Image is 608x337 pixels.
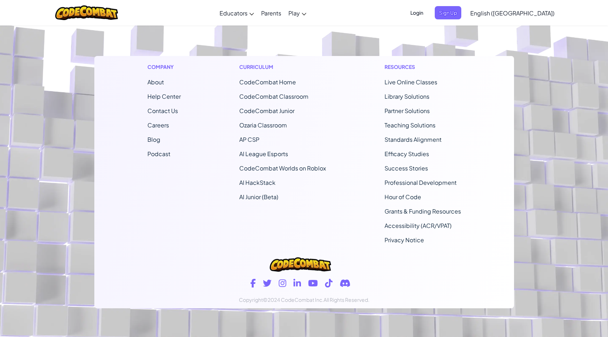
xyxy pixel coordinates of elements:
a: CodeCombat Worlds on Roblox [239,164,326,172]
h1: Resources [385,63,461,71]
span: English ([GEOGRAPHIC_DATA]) [470,9,555,17]
h1: Company [147,63,181,71]
a: Podcast [147,150,170,158]
span: All Rights Reserved. [324,296,369,303]
a: Educators [216,3,258,23]
a: Blog [147,136,160,143]
a: Live Online Classes [385,78,437,86]
a: Parents [258,3,285,23]
a: AI Junior (Beta) [239,193,278,201]
a: AI League Esports [239,150,288,158]
a: CodeCombat Junior [239,107,294,114]
span: ©2024 CodeCombat Inc. [263,296,324,303]
a: Hour of Code [385,193,421,201]
img: CodeCombat logo [270,257,331,272]
a: Teaching Solutions [385,121,435,129]
a: Efficacy Studies [385,150,429,158]
span: Copyright [239,296,263,303]
a: Standards Alignment [385,136,442,143]
a: Accessibility (ACR/VPAT) [385,222,452,229]
a: AP CSP [239,136,259,143]
button: Sign Up [435,6,461,19]
a: Partner Solutions [385,107,430,114]
a: Privacy Notice [385,236,424,244]
a: Success Stories [385,164,428,172]
a: Help Center [147,93,181,100]
a: Ozaria Classroom [239,121,287,129]
a: About [147,78,164,86]
a: AI HackStack [239,179,275,186]
a: English ([GEOGRAPHIC_DATA]) [467,3,558,23]
a: Professional Development [385,179,457,186]
span: Educators [220,9,248,17]
span: Play [288,9,300,17]
a: Play [285,3,310,23]
a: Library Solutions [385,93,429,100]
a: Grants & Funding Resources [385,207,461,215]
button: Login [406,6,428,19]
a: Careers [147,121,169,129]
span: CodeCombat Home [239,78,296,86]
a: CodeCombat Classroom [239,93,308,100]
img: CodeCombat logo [55,5,118,20]
h1: Curriculum [239,63,326,71]
span: Contact Us [147,107,178,114]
